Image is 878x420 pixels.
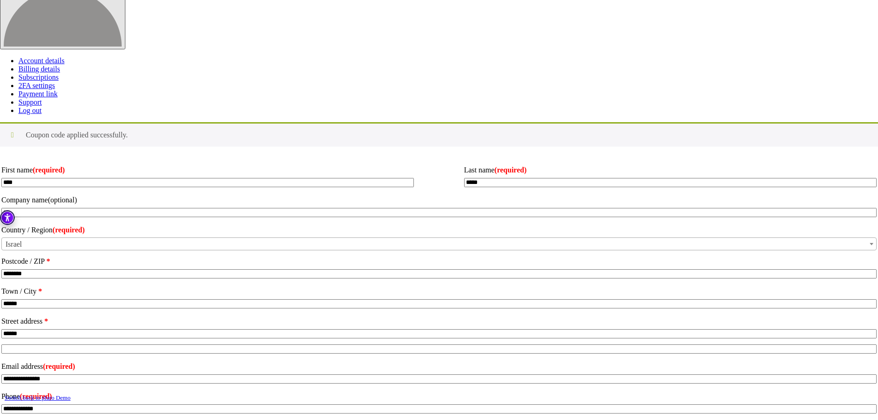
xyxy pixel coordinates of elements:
abbr: required [33,166,65,174]
abbr: required [44,317,48,325]
abbr: required [495,166,527,174]
abbr: required [38,287,42,295]
a: Account details [18,57,65,65]
label: Country / Region [1,223,877,237]
label: Email address [1,359,877,374]
span: Country / Region [1,237,877,250]
abbr: required [47,257,50,265]
label: Town / City [1,284,877,299]
a: 2FA settings [18,82,55,89]
label: Postcode / ZIP [1,254,877,269]
abbr: required [20,392,52,400]
label: First name [1,163,414,177]
a: Billing details [18,65,60,73]
a: Subscriptions [18,73,59,81]
label: Last name [464,163,877,177]
a: Payment link [18,90,58,98]
a: Log out [18,106,41,114]
label: Street address [1,314,877,329]
a: Support [18,98,42,106]
abbr: required [43,362,75,370]
label: Company name [1,193,877,207]
abbr: required [53,226,85,234]
label: Phone [1,389,877,404]
a: Switch back to pluro Demo [5,394,71,401]
span: Israel [2,238,876,251]
span: (optional) [48,196,77,204]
